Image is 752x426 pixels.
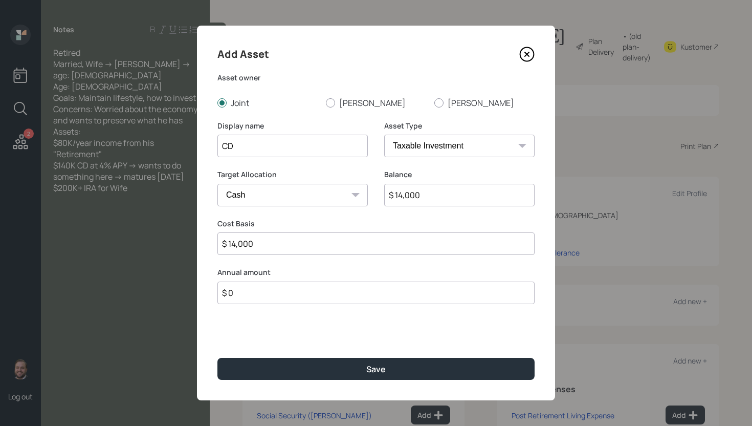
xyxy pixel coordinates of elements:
[217,97,318,109] label: Joint
[217,267,535,278] label: Annual amount
[217,46,269,62] h4: Add Asset
[434,97,535,109] label: [PERSON_NAME]
[217,73,535,83] label: Asset owner
[384,169,535,180] label: Balance
[217,169,368,180] label: Target Allocation
[326,97,426,109] label: [PERSON_NAME]
[217,219,535,229] label: Cost Basis
[217,121,368,131] label: Display name
[384,121,535,131] label: Asset Type
[217,358,535,380] button: Save
[366,364,386,375] div: Save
